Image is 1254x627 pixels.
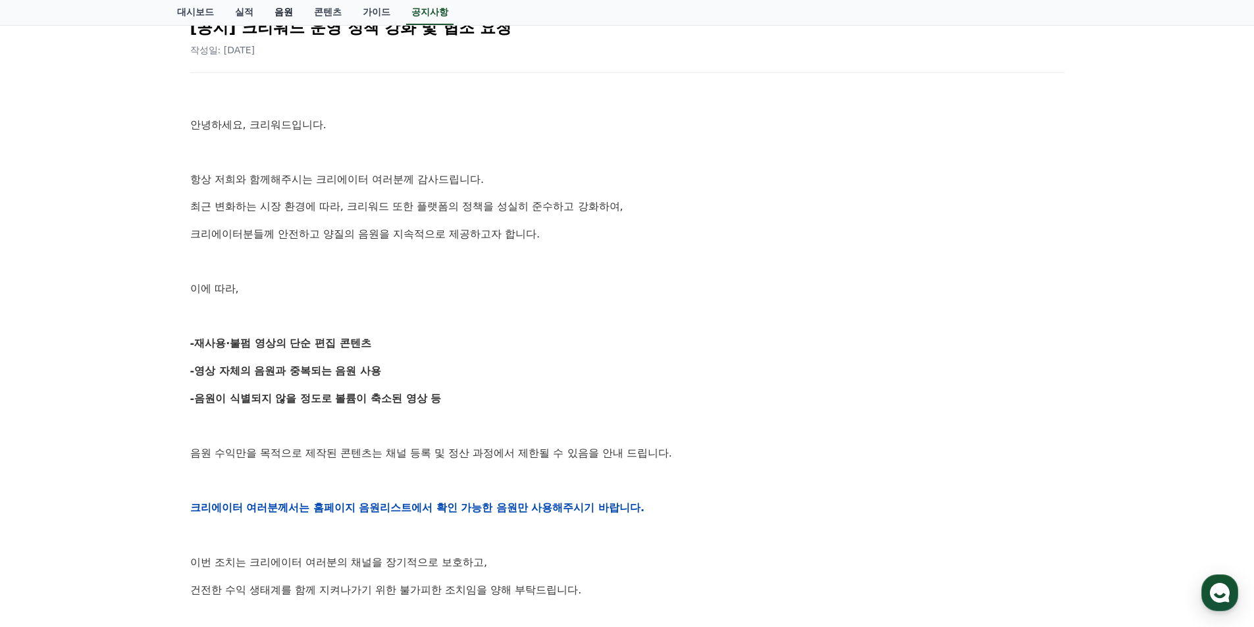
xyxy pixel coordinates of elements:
p: 이번 조치는 크리에이터 여러분의 채널을 장기적으로 보호하고, [190,554,1064,571]
p: 크리에이터분들께 안전하고 양질의 음원을 지속적으로 제공하고자 합니다. [190,226,1064,243]
p: 이에 따라, [190,280,1064,297]
p: 음원 수익만을 목적으로 제작된 콘텐츠는 채널 등록 및 정산 과정에서 제한될 수 있음을 안내 드립니다. [190,445,1064,462]
strong: -재사용·불펌 영상의 단순 편집 콘텐츠 [190,337,371,349]
p: 항상 저희와 함께해주시는 크리에이터 여러분께 감사드립니다. [190,171,1064,188]
span: 홈 [41,437,49,447]
a: 홈 [4,417,87,450]
span: 작성일: [DATE] [190,45,255,55]
a: 대화 [87,417,170,450]
p: 최근 변화하는 시장 환경에 따라, 크리워드 또한 플랫폼의 정책을 성실히 준수하고 강화하여, [190,198,1064,215]
strong: -음원이 식별되지 않을 정도로 볼륨이 축소된 영상 등 [190,392,442,405]
span: 대화 [120,438,136,448]
strong: -영상 자체의 음원과 중복되는 음원 사용 [190,364,382,377]
p: 안녕하세요, 크리워드입니다. [190,116,1064,134]
a: 설정 [170,417,253,450]
p: 건전한 수익 생태계를 함께 지켜나가기 위한 불가피한 조치임을 양해 부탁드립니다. [190,582,1064,599]
strong: 크리에이터 여러분께서는 홈페이지 음원리스트에서 확인 가능한 음원만 사용해주시기 바랍니다. [190,501,645,514]
h2: [공지] 크리워드 운영 정책 강화 및 협조 요청 [190,17,1064,38]
span: 설정 [203,437,219,447]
